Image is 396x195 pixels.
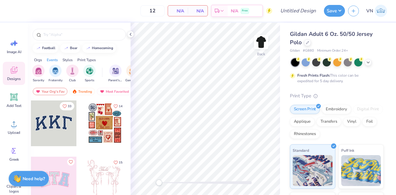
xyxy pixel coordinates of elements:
[322,105,351,114] div: Embroidery
[70,46,77,50] div: bear
[82,44,116,53] button: homecoming
[111,102,125,110] button: Like
[36,46,41,50] img: trend_line.gif
[108,65,123,83] div: filter for Parent's Weekend
[316,117,341,126] div: Transfers
[32,44,58,53] button: football
[119,105,123,108] span: 14
[341,147,354,154] span: Puff Ink
[255,36,267,48] img: Back
[23,176,45,182] strong: Need help?
[125,65,140,83] button: filter button
[34,57,42,63] div: Orgs
[192,8,204,14] span: N/A
[231,8,238,14] span: N/A
[49,65,62,83] div: filter for Fraternity
[4,184,24,194] span: Clipart & logos
[362,117,377,126] div: Foil
[86,46,91,50] img: trend_line.gif
[125,78,140,83] span: Game Day
[69,78,76,83] span: Club
[35,67,42,74] img: Sorority Image
[293,155,333,186] img: Standard
[64,46,69,50] img: trend_line.gif
[290,30,372,46] span: Gildan Adult 6 Oz. 50/50 Jersey Polo
[275,5,321,17] input: Untitled Design
[92,46,113,50] div: homecoming
[77,57,96,63] div: Print Types
[257,51,265,57] div: Back
[49,78,62,83] span: Fraternity
[33,78,44,83] span: Sorority
[343,117,360,126] div: Vinyl
[172,8,184,14] span: N/A
[32,65,45,83] button: filter button
[49,65,62,83] button: filter button
[111,158,125,167] button: Like
[47,57,58,63] div: Events
[72,89,77,94] img: trending.gif
[69,67,76,74] img: Club Image
[290,117,315,126] div: Applique
[7,76,21,81] span: Designs
[317,48,348,53] span: Minimum Order: 24 +
[297,73,373,84] div: This color can be expedited for 5 day delivery.
[8,130,20,135] span: Upload
[9,157,19,162] span: Greek
[42,46,55,50] div: football
[353,105,383,114] div: Digital Print
[66,65,79,83] div: filter for Club
[293,147,309,154] span: Standard
[125,65,140,83] div: filter for Game Day
[85,78,94,83] span: Sports
[290,48,300,53] span: Gildan
[100,89,105,94] img: most_fav.gif
[108,65,123,83] button: filter button
[303,48,314,53] span: # G880
[52,67,59,74] img: Fraternity Image
[119,161,123,164] span: 15
[341,155,381,186] img: Puff Ink
[36,89,41,94] img: most_fav.gif
[290,105,320,114] div: Screen Print
[69,88,95,95] div: Trending
[156,180,162,186] div: Accessibility label
[290,129,320,139] div: Rhinestones
[67,158,75,166] button: Like
[242,9,248,13] span: Free
[97,88,132,95] div: Most Favorited
[290,92,384,100] div: Print Type
[6,103,21,108] span: Add Text
[297,73,330,78] strong: Fresh Prints Flash:
[112,67,119,74] img: Parent's Weekend Image
[60,102,74,110] button: Like
[364,5,390,17] a: VN
[140,5,165,16] input: – –
[86,67,93,74] img: Sports Image
[32,65,45,83] div: filter for Sorority
[7,49,21,54] span: Image AI
[43,32,122,38] input: Try "Alpha"
[83,65,96,83] button: filter button
[33,88,67,95] div: Your Org's Fav
[62,57,73,63] div: Styles
[83,65,96,83] div: filter for Sports
[60,44,80,53] button: bear
[375,5,387,17] img: Vivian Nguyen
[366,7,373,15] span: VN
[324,5,345,17] button: Save
[68,105,71,108] span: 33
[129,67,136,74] img: Game Day Image
[108,78,123,83] span: Parent's Weekend
[66,65,79,83] button: filter button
